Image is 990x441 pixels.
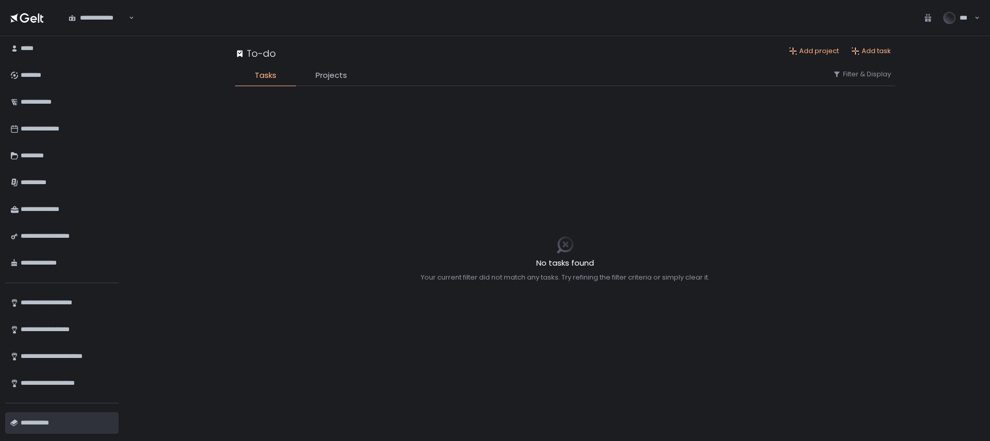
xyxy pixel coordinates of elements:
button: Add project [789,46,839,56]
div: Your current filter did not match any tasks. Try refining the filter criteria or simply clear it. [421,273,709,282]
div: Search for option [62,7,134,29]
h2: No tasks found [421,257,709,269]
input: Search for option [127,13,128,23]
button: Filter & Display [833,70,891,79]
span: Projects [316,70,347,81]
span: Tasks [255,70,276,81]
div: To-do [235,46,276,60]
button: Add task [851,46,891,56]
